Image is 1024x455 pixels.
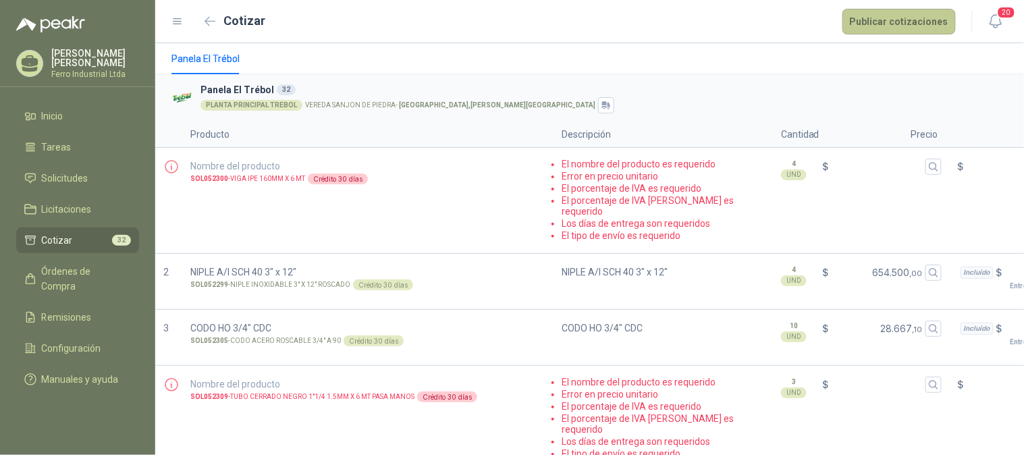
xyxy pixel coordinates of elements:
div: UND [781,331,807,342]
div: 32 [277,84,296,95]
span: ,00 [910,269,923,278]
p: Ferro Industrial Ltda [51,70,139,78]
p: Nombre del producto [190,159,545,173]
button: Publicar cotizaciones [842,9,956,34]
li: Los días de entrega son requeridos [562,436,765,447]
li: El porcentaje de IVA es requerido [562,183,765,194]
span: 4 [792,159,796,169]
p: - NIPLE INOXIDABLE 3" X 12" ROSCADO [190,279,350,290]
span: $ [823,159,829,174]
div: Crédito 30 días [308,173,368,184]
span: $ [996,265,1002,280]
li: El porcentaje de IVA [PERSON_NAME] es requerido [562,413,765,435]
strong: [GEOGRAPHIC_DATA] , [PERSON_NAME][GEOGRAPHIC_DATA] [399,101,595,109]
p: [PERSON_NAME] [PERSON_NAME] [51,49,139,68]
span: Tareas [42,140,72,155]
p: - VIGA IPE 160MM X 6 MT [190,173,305,184]
div: CODO HO 3/4" CDC [554,310,773,366]
li: El tipo de envío es requerido [562,230,765,241]
span: $ [958,377,964,392]
a: Órdenes de Compra [16,259,139,299]
img: Company Logo [171,86,195,110]
li: Error en precio unitario [562,171,765,182]
strong: SOL052299 [190,281,228,288]
span: 2 [163,267,169,277]
span: $ [823,377,829,392]
li: El nombre del producto es requerido [562,159,765,169]
span: 3 [163,323,169,333]
span: Cotizar [42,233,73,248]
p: - TUBO CERRADO NEGRO 1"1/4 1.5MM X 6 MT PASA MANOS [190,392,414,402]
p: Precio [828,122,963,148]
a: Remisiones [16,304,139,330]
span: Licitaciones [42,202,92,217]
span: 20 [997,6,1016,19]
span: 654.500 [873,265,923,280]
strong: SOL052300 [190,175,228,182]
span: Panela El Trébol [171,51,240,66]
div: Incluido [961,267,994,279]
h2: Cotizar [224,11,266,30]
p: Descripción [554,122,773,148]
a: Inicio [16,103,139,129]
li: El nombre del producto es requerido [562,377,765,387]
p: Nombre del producto [190,377,545,392]
span: ,10 [913,325,923,334]
span: 3 [792,377,796,387]
span: Remisiones [42,310,92,325]
h3: Panela El Trébol [200,82,1002,97]
button: 20 [983,9,1008,34]
span: $ [823,321,829,336]
span: $ [823,265,829,280]
div: NIPLE A/I SCH 40 3" x 12" [554,254,773,310]
p: Producto [182,122,554,148]
div: Incluido [961,323,994,335]
span: $ [996,321,1002,336]
span: Inicio [42,109,63,124]
strong: SOL052305 [190,337,228,344]
li: El porcentaje de IVA es requerido [562,401,765,412]
div: Crédito 30 días [344,336,404,346]
span: $ [958,159,964,174]
p: - CODO ACERO ROSCABLE 3/4" A 90 [190,336,341,346]
li: El porcentaje de IVA [PERSON_NAME] es requerido [562,195,765,217]
p: Cantidad [773,122,828,148]
span: Solicitudes [42,171,88,186]
span: 10 [790,321,798,331]
p: CODO HO 3/4" CDC [190,321,545,336]
img: Logo peakr [16,16,85,32]
li: Los días de entrega son requeridos [562,218,765,229]
span: Manuales y ayuda [42,372,119,387]
a: Manuales y ayuda [16,367,139,392]
div: Crédito 30 días [353,279,413,290]
a: Solicitudes [16,165,139,191]
div: UND [781,387,807,398]
a: Configuración [16,336,139,361]
span: 32 [112,235,131,246]
span: Configuración [42,341,101,356]
p: NIPLE A/I SCH 40 3" x 12" [190,265,545,279]
span: 4 [792,265,796,275]
a: Licitaciones [16,196,139,222]
div: UND [781,275,807,286]
a: Cotizar32 [16,228,139,253]
a: Tareas [16,134,139,160]
li: Error en precio unitario [562,389,765,400]
div: Crédito 30 días [417,392,477,402]
div: PLANTA PRINCIPAL TREBOL [200,100,302,111]
span: 28.667 [881,321,923,336]
p: VEREDA SANJON DE PIEDRA - [305,102,595,109]
span: Órdenes de Compra [42,264,126,294]
div: UND [781,169,807,180]
strong: SOL052309 [190,393,228,400]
